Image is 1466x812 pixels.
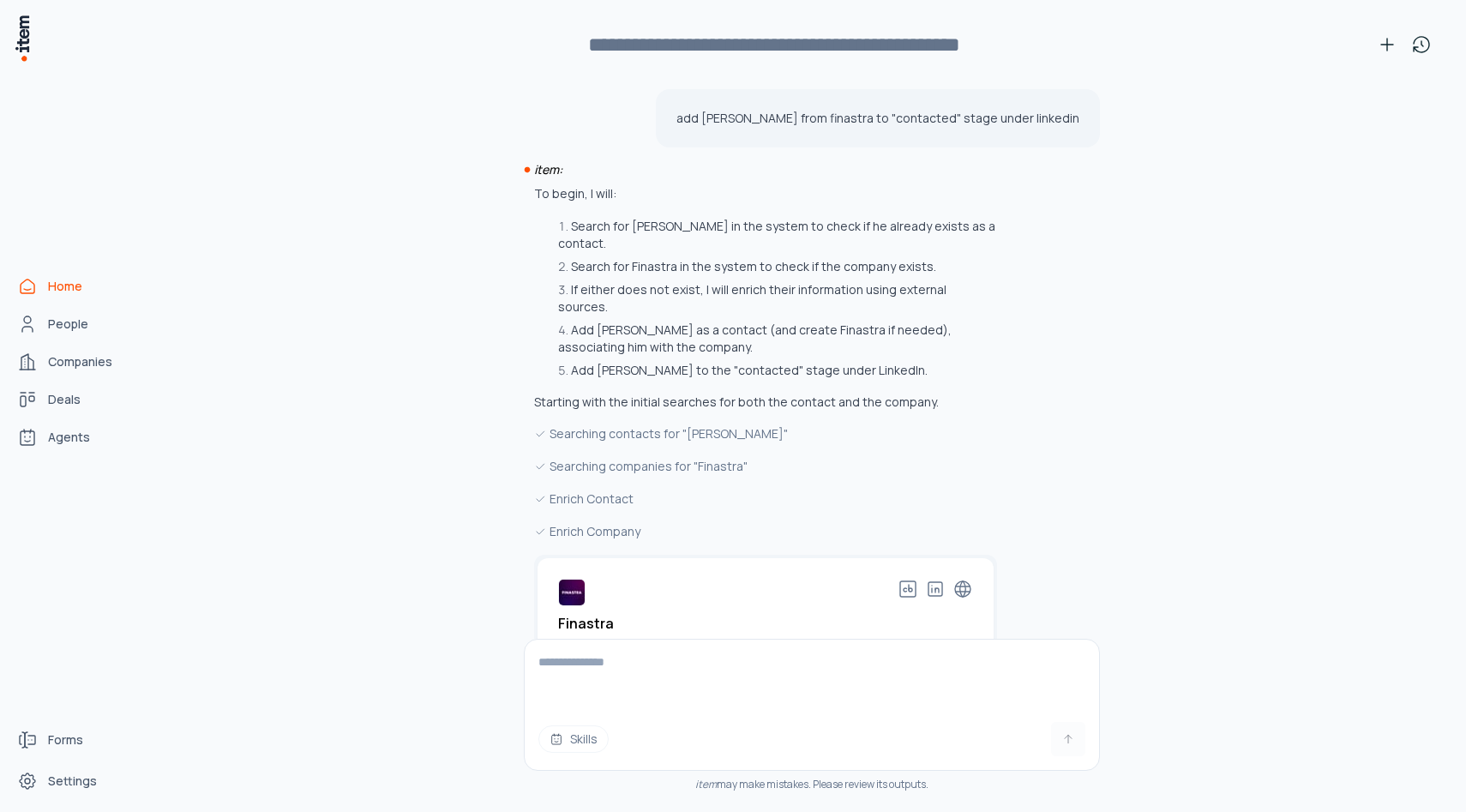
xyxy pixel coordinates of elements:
[534,490,997,508] div: Enrich Contact
[10,269,141,304] a: Home
[534,394,997,411] p: Starting with the initial searches for both the contact and the company.
[1404,27,1439,62] button: View history
[1370,27,1404,62] button: New conversation
[554,362,997,379] li: Add [PERSON_NAME] to the "contacted" stage under LinkedIn.
[554,218,997,252] li: Search for [PERSON_NAME] in the system to check if he already exists as a contact.
[534,424,997,443] div: Searching contacts for "[PERSON_NAME]"
[10,382,141,417] a: Deals
[558,613,614,634] h2: Finastra
[14,14,31,63] img: Item Brain Logo
[48,316,88,333] span: People
[524,778,1100,791] div: may make mistakes. Please review its outputs.
[676,110,1079,127] p: add [PERSON_NAME] from finastra to "contacted" stage under linkedin
[534,457,997,476] div: Searching companies for "Finastra"
[554,322,997,356] li: Add [PERSON_NAME] as a contact (and create Finastra if needed), associating him with the company.
[558,579,586,606] img: Finastra
[538,725,609,753] button: Skills
[534,161,562,177] i: item:
[48,429,90,446] span: Agents
[10,764,141,798] a: Settings
[695,777,717,791] i: item
[554,258,997,275] li: Search for Finastra in the system to check if the company exists.
[570,731,598,748] span: Skills
[534,522,997,541] div: Enrich Company
[10,723,141,757] a: Forms
[554,281,997,316] li: If either does not exist, I will enrich their information using external sources.
[10,420,141,454] a: Agents
[534,185,997,202] p: To begin, I will:
[10,345,141,379] a: Companies
[48,773,97,790] span: Settings
[48,391,81,408] span: Deals
[10,307,141,341] a: People
[48,353,112,370] span: Companies
[48,278,82,295] span: Home
[48,731,83,749] span: Forms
